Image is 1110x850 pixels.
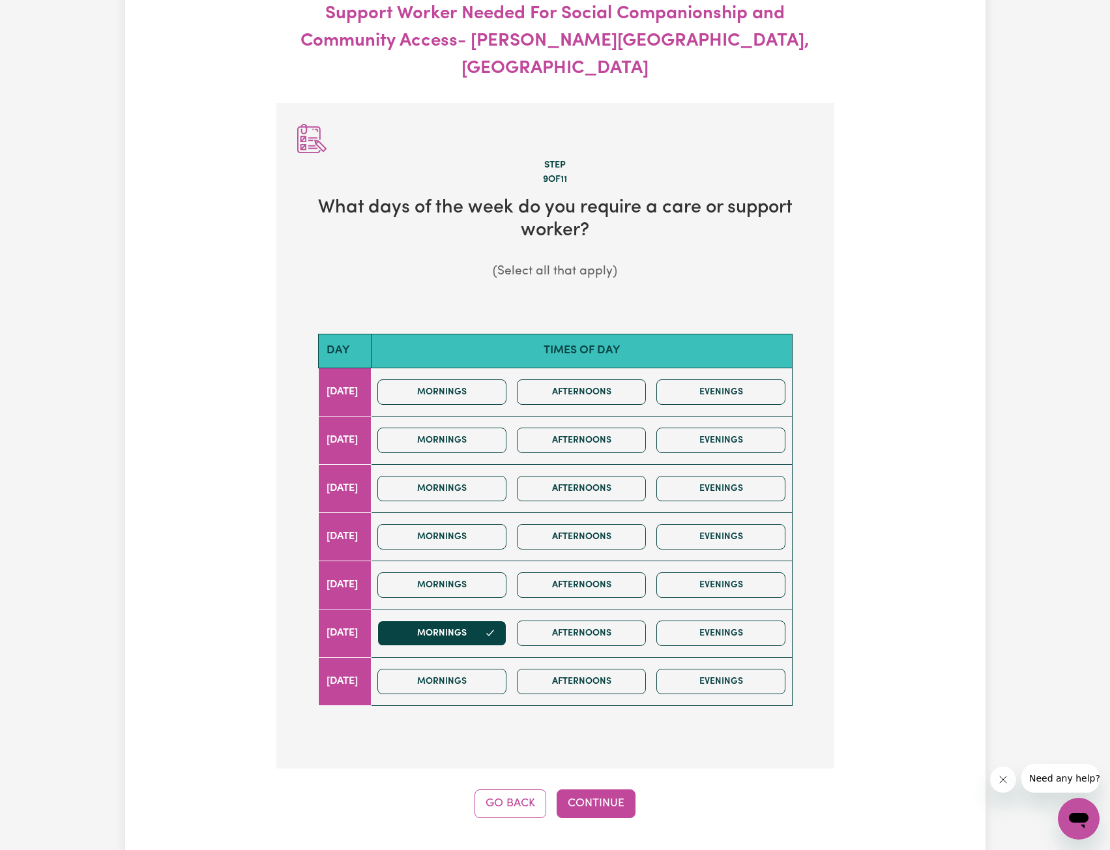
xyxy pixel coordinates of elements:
[318,657,372,705] td: [DATE]
[318,368,372,416] td: [DATE]
[377,524,506,550] button: Mornings
[318,464,372,512] td: [DATE]
[990,767,1016,793] iframe: Close message
[377,428,506,453] button: Mornings
[1021,764,1100,793] iframe: Message from company
[297,173,813,187] div: 9 of 11
[656,621,785,646] button: Evenings
[318,609,372,657] td: [DATE]
[656,669,785,694] button: Evenings
[517,669,646,694] button: Afternoons
[517,572,646,598] button: Afternoons
[377,572,506,598] button: Mornings
[318,561,372,609] td: [DATE]
[318,512,372,561] td: [DATE]
[297,158,813,173] div: Step
[475,789,546,818] button: Go Back
[1058,798,1100,840] iframe: Button to launch messaging window
[372,334,792,368] th: Times of day
[318,334,372,368] th: Day
[656,428,785,453] button: Evenings
[517,428,646,453] button: Afternoons
[517,524,646,550] button: Afternoons
[377,379,506,405] button: Mornings
[377,476,506,501] button: Mornings
[8,9,79,20] span: Need any help?
[656,524,785,550] button: Evenings
[297,263,813,282] p: (Select all that apply)
[656,572,785,598] button: Evenings
[656,476,785,501] button: Evenings
[517,476,646,501] button: Afternoons
[517,621,646,646] button: Afternoons
[557,789,635,818] button: Continue
[517,379,646,405] button: Afternoons
[318,416,372,464] td: [DATE]
[297,197,813,242] h2: What days of the week do you require a care or support worker?
[377,669,506,694] button: Mornings
[656,379,785,405] button: Evenings
[377,621,506,646] button: Mornings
